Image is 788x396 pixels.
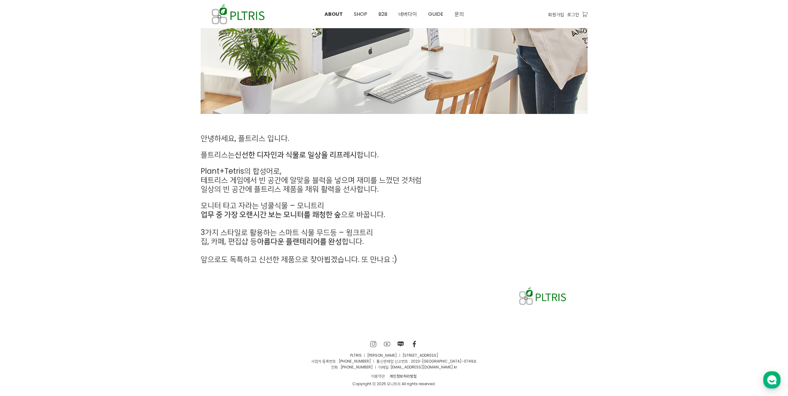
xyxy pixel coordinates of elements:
p: 사업자 등록번호 : [PHONE_NUMBER] ㅣ 통신판매업 신고번호 : 2023-[GEOGRAPHIC_DATA]-0749호 [201,358,588,364]
div: Copyright ⓒ 2025 모니트리 All rights reserved. [201,381,588,387]
span: Plant+Tetris의 합성어로, [201,166,281,176]
a: 개인정보처리방침 [387,372,419,380]
a: 설정 [80,196,119,212]
strong: 업무 중 가장 오랜시간 보는 모니터를 쾌청한 숲 [201,209,341,220]
span: 설정 [96,206,103,211]
span: 테트리스 게임에서 빈 공간에 알맞을 블럭을 넣으며 재미를 느꼈던 것처럼 [201,175,422,185]
a: 문의 [449,0,469,28]
a: 대화 [41,196,80,212]
span: 네버다이 [398,11,417,18]
span: 안녕하세요, 플트리스 입니다. [201,133,289,143]
span: B2B [378,11,387,18]
span: 3가지 스타일로 활용하는 스마트 식물 무드등 – 윙크트리 [201,227,373,237]
span: 문의 [455,11,464,18]
span: 홈 [20,206,23,211]
span: GUIDE [428,11,443,18]
a: 네버다이 [393,0,423,28]
p: 전화 : [PHONE_NUMBER] ㅣ 이메일 : .kr [201,364,588,370]
span: 대화 [57,206,64,211]
span: 모니터 타고 자라는 넝쿨식물 – 모니트리 [201,200,324,211]
span: 집, 카페, 편집샵 등 합니다. [201,236,364,246]
a: 회원가입 [548,11,564,18]
a: 홈 [2,196,41,212]
strong: 신선한 디자인과 식물로 일상을 리프레시 [235,150,357,160]
a: 로그인 [567,11,579,18]
a: GUIDE [423,0,449,28]
span: 앞으로도 독특하고 신선한 제품으로 찾아뵙겠습니다. 또 만나요 :) [201,254,397,264]
span: SHOP [354,11,367,18]
a: B2B [373,0,393,28]
a: 이용약관 [369,372,387,380]
span: 플트리스는 합니다. [201,150,379,160]
span: 일상의 빈 공간에 플트리스 제품을 채워 활력을 선사합니다. [201,184,379,194]
strong: 아름다운 플랜테리어를 완성 [257,236,342,246]
a: [EMAIL_ADDRESS][DOMAIN_NAME] [390,364,453,370]
span: 으로 바꿉니다. [201,209,385,220]
span: ABOUT [324,11,343,18]
a: ABOUT [319,0,348,28]
p: PLTRIS ㅣ [PERSON_NAME] ㅣ [STREET_ADDRESS] [201,352,588,358]
a: SHOP [348,0,373,28]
